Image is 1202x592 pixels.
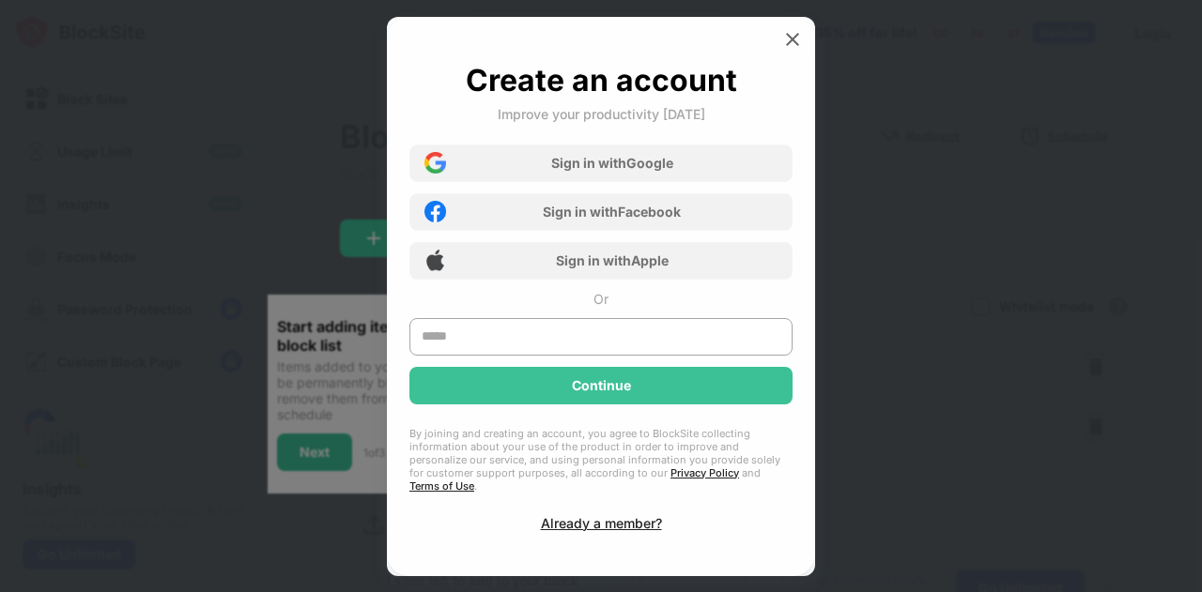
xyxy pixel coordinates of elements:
div: Sign in with Google [551,155,673,171]
div: Sign in with Apple [556,252,669,268]
img: apple-icon.png [424,250,446,271]
div: By joining and creating an account, you agree to BlockSite collecting information about your use ... [409,427,793,493]
div: Continue [572,378,631,393]
img: facebook-icon.png [424,201,446,222]
div: Sign in with Facebook [543,204,681,220]
a: Privacy Policy [670,466,739,479]
div: Create an account [466,62,737,99]
div: Improve your productivity [DATE] [498,106,705,122]
img: google-icon.png [424,152,446,174]
a: Terms of Use [409,479,474,493]
div: Or [593,291,609,307]
div: Already a member? [541,515,662,531]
